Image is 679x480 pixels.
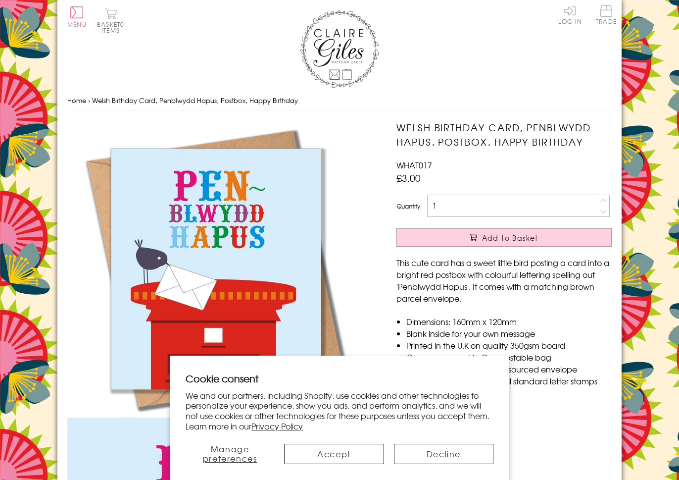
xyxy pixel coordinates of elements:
nav: breadcrumbs [67,91,612,111]
li: Dimensions: 160mm x 120mm [406,316,612,327]
label: Quantity [396,202,420,211]
span: Welsh Birthday Card, Penblwydd Hapus, Postbox, Happy Birthday [92,96,298,105]
span: WHAT017 [396,159,432,171]
span: Trade [596,5,617,24]
button: Decline [394,444,493,464]
button: Menu [67,6,87,27]
p: We and our partners, including Shopify, use cookies and other technologies to personalize your ex... [186,390,493,431]
p: This cute card has a sweet little bird posting a card into a bright red postbox with colourful le... [396,257,612,304]
button: Add to Basket [396,228,612,247]
span: £3.00 [396,171,421,185]
a: Privacy Policy [251,420,303,432]
h2: Cookie consent [186,372,493,385]
span: Menu [67,20,87,29]
li: Comes wrapped in Compostable bag [406,351,612,363]
button: Accept [284,444,384,464]
li: Blank inside for your own message [406,327,612,339]
a: Home [67,96,86,105]
a: Trade [596,5,617,26]
button: Manage preferences [186,444,274,464]
span: Add to Basket [482,233,538,243]
img: Claire Giles Greetings Cards [300,10,379,88]
span: › [88,96,90,105]
span: Manage preferences [203,443,257,464]
h1: Welsh Birthday Card, Penblwydd Hapus, Postbox, Happy Birthday [396,120,612,149]
span: 0 items [101,20,124,35]
li: Printed in the U.K on quality 350gsm board [406,339,612,351]
img: Welsh Birthday Card, Penblwydd Hapus, Postbox, Happy Birthday [67,120,364,418]
a: Log In [558,5,582,24]
button: Basket0 items [97,8,124,33]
